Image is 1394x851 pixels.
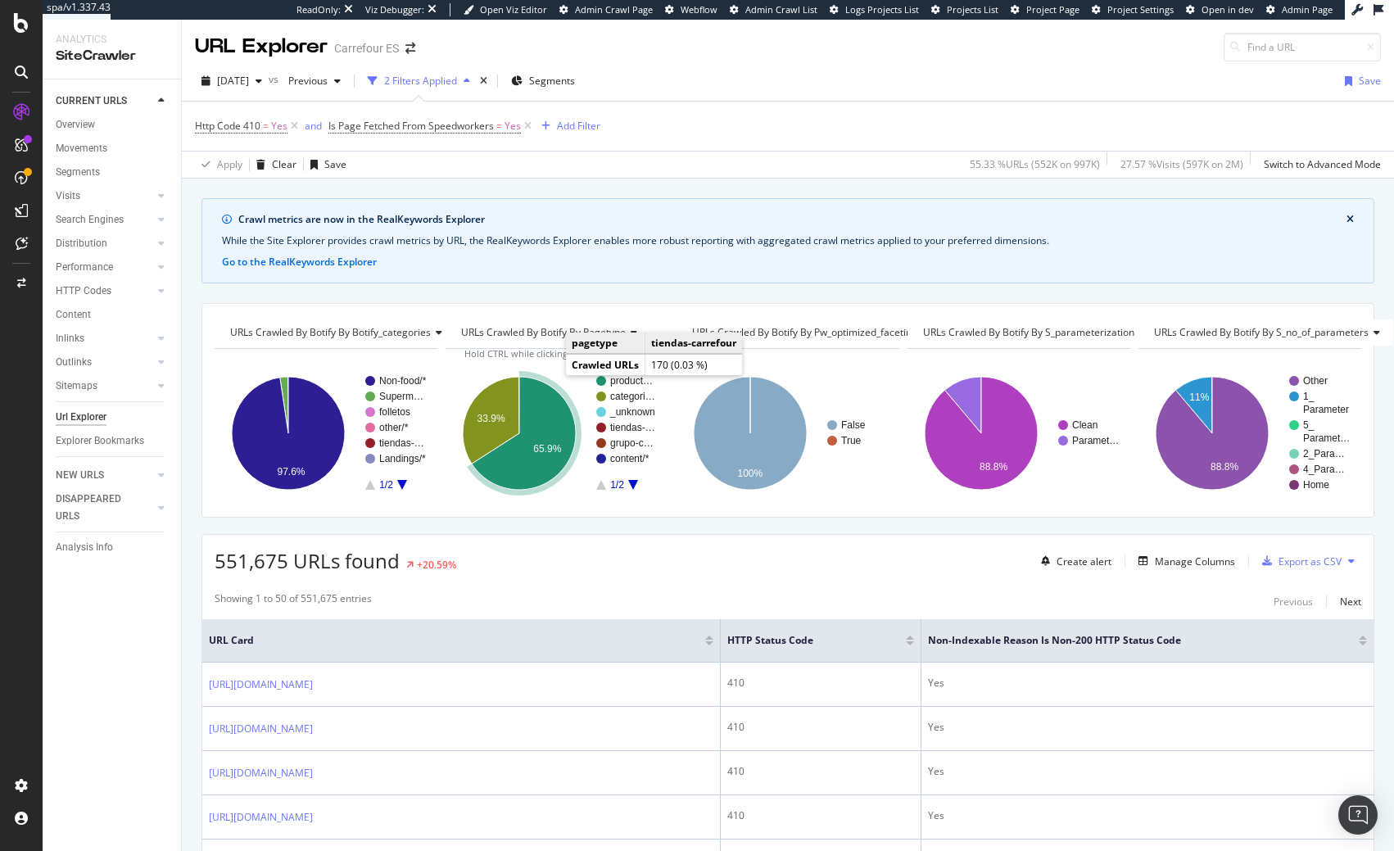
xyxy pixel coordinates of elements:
[56,116,95,134] div: Overview
[1107,3,1174,16] span: Project Settings
[56,93,153,110] a: CURRENT URLS
[209,633,701,648] span: URL Card
[1072,435,1119,446] text: Paramet…
[1224,33,1381,61] input: Find a URL
[379,406,410,418] text: folletos
[566,333,645,354] td: pagetype
[278,466,306,478] text: 97.6%
[464,3,547,16] a: Open Viz Editor
[1282,3,1333,16] span: Admin Page
[1057,555,1111,568] div: Create alert
[269,72,282,86] span: vs
[305,118,322,134] button: and
[328,119,494,133] span: Is Page Fetched From Speedworkers
[56,211,124,229] div: Search Engines
[727,720,914,735] div: 410
[677,362,899,505] svg: A chart.
[1274,595,1313,609] div: Previous
[379,375,427,387] text: Non-food/*
[907,362,1130,505] div: A chart.
[56,330,153,347] a: Inlinks
[1120,157,1243,171] div: 27.57 % Visits ( 597K on 2M )
[610,437,654,449] text: grupo-c…
[533,443,561,455] text: 65.9%
[1303,464,1345,475] text: 4_Para…
[446,362,668,505] div: A chart.
[215,591,372,611] div: Showing 1 to 50 of 551,675 entries
[1256,548,1342,574] button: Export as CSV
[928,676,1367,690] div: Yes
[610,391,655,402] text: categori…
[209,765,313,781] a: [URL][DOMAIN_NAME]
[263,119,269,133] span: =
[1303,419,1315,431] text: 5_
[1257,152,1381,178] button: Switch to Advanced Mode
[1154,325,1369,339] span: URLs Crawled By Botify By s_no_of_parameters
[692,325,949,339] span: URLs Crawled By Botify By pw_optimized_faceting_pages
[738,468,763,479] text: 100%
[56,432,144,450] div: Explorer Bookmarks
[1338,795,1378,835] div: Open Intercom Messenger
[282,68,347,94] button: Previous
[405,43,415,54] div: arrow-right-arrow-left
[56,259,153,276] a: Performance
[56,378,153,395] a: Sitemaps
[1151,319,1393,346] h4: URLs Crawled By Botify By s_no_of_parameters
[56,188,153,205] a: Visits
[931,3,998,16] a: Projects List
[305,119,322,133] div: and
[56,259,113,276] div: Performance
[1011,3,1079,16] a: Project Page
[727,676,914,690] div: 410
[461,325,626,339] span: URLs Crawled By Botify By pagetype
[282,74,328,88] span: Previous
[1338,68,1381,94] button: Save
[535,116,600,136] button: Add Filter
[250,152,296,178] button: Clear
[1034,548,1111,574] button: Create alert
[272,157,296,171] div: Clear
[296,3,341,16] div: ReadOnly:
[505,115,521,138] span: Yes
[56,283,111,300] div: HTTP Codes
[56,93,127,110] div: CURRENT URLS
[1211,461,1238,473] text: 88.8%
[745,3,817,16] span: Admin Crawl List
[1303,448,1345,459] text: 2_Para…
[365,3,424,16] div: Viz Debugger:
[609,406,655,418] text: _unknown
[361,68,477,94] button: 2 Filters Applied
[271,115,287,138] span: Yes
[215,547,400,574] span: 551,675 URLs found
[238,212,1346,227] div: Crawl metrics are now in the RealKeywords Explorer
[610,422,655,433] text: tiendas-…
[830,3,919,16] a: Logs Projects List
[529,74,575,88] span: Segments
[195,68,269,94] button: [DATE]
[379,422,409,433] text: other/*
[665,3,717,16] a: Webflow
[56,491,153,525] a: DISAPPEARED URLS
[730,3,817,16] a: Admin Crawl List
[480,3,547,16] span: Open Viz Editor
[845,3,919,16] span: Logs Projects List
[1340,591,1361,611] button: Next
[841,419,866,431] text: False
[56,467,104,484] div: NEW URLS
[1266,3,1333,16] a: Admin Page
[379,453,426,464] text: Landings/*
[56,330,84,347] div: Inlinks
[559,3,653,16] a: Admin Crawl Page
[209,677,313,693] a: [URL][DOMAIN_NAME]
[610,453,649,464] text: content/*
[215,362,437,505] svg: A chart.
[379,479,393,491] text: 1/2
[56,409,170,426] a: Url Explorer
[1138,362,1361,505] svg: A chart.
[681,3,717,16] span: Webflow
[56,539,113,556] div: Analysis Info
[557,119,600,133] div: Add Filter
[56,283,153,300] a: HTTP Codes
[923,325,1134,339] span: URLs Crawled By Botify By s_parameterization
